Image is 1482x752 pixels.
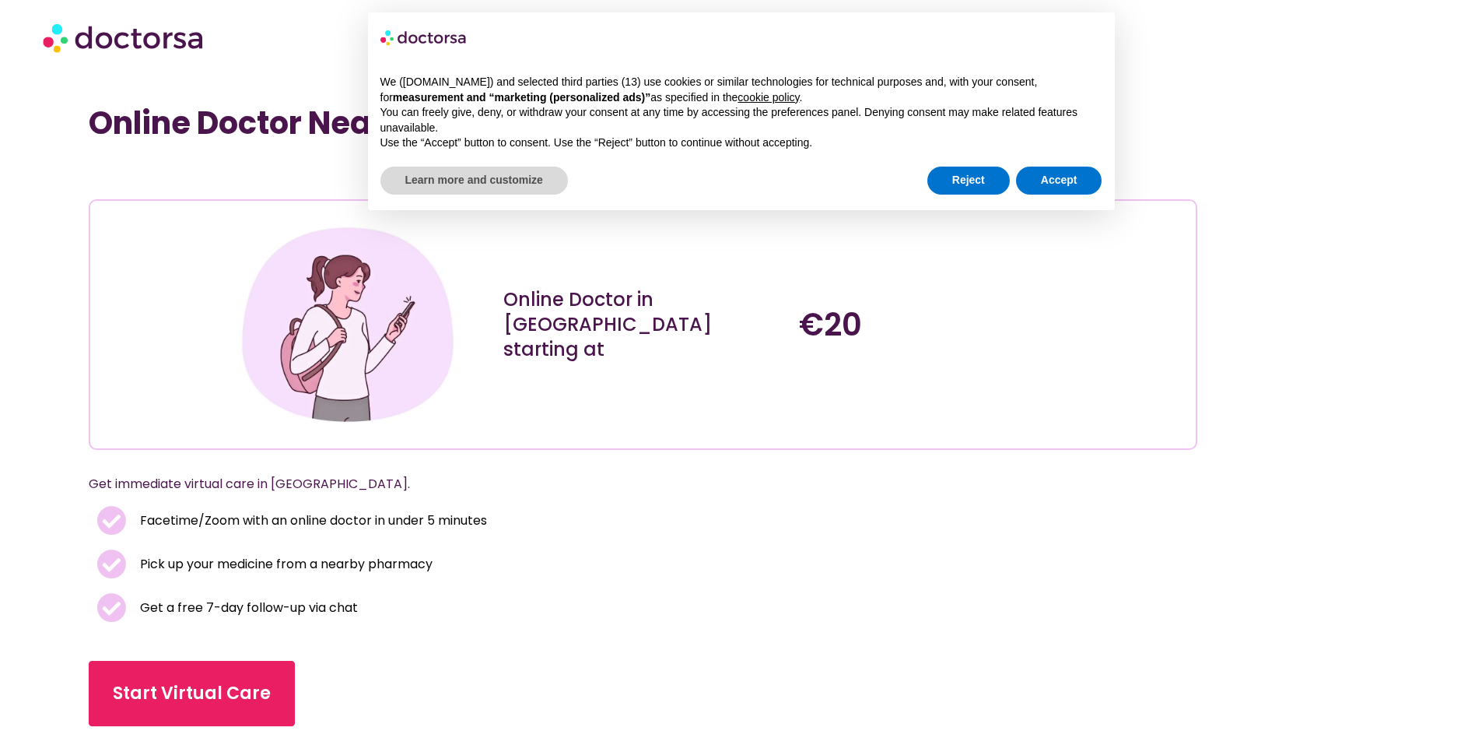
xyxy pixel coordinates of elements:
a: Start Virtual Care [89,661,295,726]
h4: €20 [799,306,1079,343]
h1: Online Doctor Near Me [GEOGRAPHIC_DATA] [89,104,1197,142]
p: You can freely give, deny, or withdraw your consent at any time by accessing the preferences pane... [380,105,1102,135]
button: Accept [1016,167,1102,195]
span: Start Virtual Care [113,681,271,706]
p: Use the “Accept” button to consent. Use the “Reject” button to continue without accepting. [380,135,1102,151]
span: Pick up your medicine from a nearby pharmacy [136,553,433,575]
iframe: Customer reviews powered by Trustpilot [208,165,441,184]
a: cookie policy [737,91,799,104]
img: logo [380,25,468,50]
p: We ([DOMAIN_NAME]) and selected third parties (13) use cookies or similar technologies for techni... [380,75,1102,105]
button: Learn more and customize [380,167,568,195]
div: Online Doctor in [GEOGRAPHIC_DATA] starting at [503,287,783,362]
span: Facetime/Zoom with an online doctor in under 5 minutes [136,510,487,532]
span: Get a free 7-day follow-up via chat [136,597,358,619]
p: Get immediate virtual care in [GEOGRAPHIC_DATA]. [89,473,1160,495]
img: Illustration depicting a young woman in a casual outfit, engaged with her smartphone. She has a p... [236,213,460,437]
button: Reject [927,167,1010,195]
strong: measurement and “marketing (personalized ads)” [393,91,650,104]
